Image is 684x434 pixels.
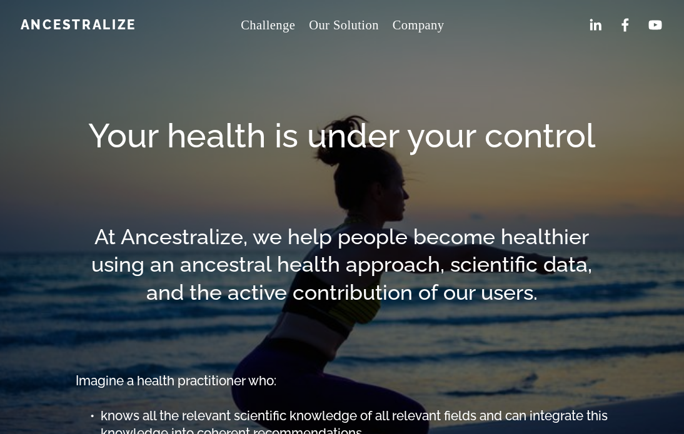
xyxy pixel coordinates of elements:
[76,372,608,390] h3: Imagine a health practitioner who:
[587,17,603,33] a: LinkedIn
[21,17,136,32] a: Ancestralize
[393,12,445,38] a: folder dropdown
[393,14,445,37] span: Company
[76,116,608,157] h1: Your health is under your control
[76,223,608,306] h2: At Ancestralize, we help people become healthier using an ancestral health approach, scientific d...
[617,17,633,33] a: Facebook
[309,12,379,38] a: Our Solution
[241,12,295,38] a: Challenge
[647,17,663,33] a: YouTube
